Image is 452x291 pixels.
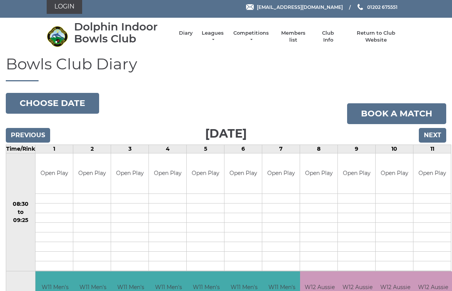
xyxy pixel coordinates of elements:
[73,145,111,153] td: 2
[367,4,398,10] span: 01202 675551
[338,145,376,153] td: 9
[257,4,343,10] span: [EMAIL_ADDRESS][DOMAIN_NAME]
[111,145,149,153] td: 3
[47,26,68,47] img: Dolphin Indoor Bowls Club
[6,145,35,153] td: Time/Rink
[179,30,193,37] a: Diary
[74,21,171,45] div: Dolphin Indoor Bowls Club
[35,153,73,194] td: Open Play
[6,128,50,143] input: Previous
[224,145,262,153] td: 6
[277,30,309,44] a: Members list
[246,4,254,10] img: Email
[246,3,343,11] a: Email [EMAIL_ADDRESS][DOMAIN_NAME]
[338,153,375,194] td: Open Play
[73,153,111,194] td: Open Play
[149,153,186,194] td: Open Play
[224,153,262,194] td: Open Play
[300,153,337,194] td: Open Play
[35,145,73,153] td: 1
[149,145,187,153] td: 4
[419,128,446,143] input: Next
[6,93,99,114] button: Choose date
[413,153,451,194] td: Open Play
[187,145,224,153] td: 5
[201,30,225,44] a: Leagues
[347,103,446,124] a: Book a match
[317,30,339,44] a: Club Info
[347,30,405,44] a: Return to Club Website
[262,145,300,153] td: 7
[376,145,413,153] td: 10
[111,153,148,194] td: Open Play
[6,153,35,271] td: 08:30 to 09:25
[262,153,300,194] td: Open Play
[356,3,398,11] a: Phone us 01202 675551
[187,153,224,194] td: Open Play
[300,145,338,153] td: 8
[376,153,413,194] td: Open Play
[358,4,363,10] img: Phone us
[233,30,270,44] a: Competitions
[6,56,446,81] h1: Bowls Club Diary
[413,145,451,153] td: 11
